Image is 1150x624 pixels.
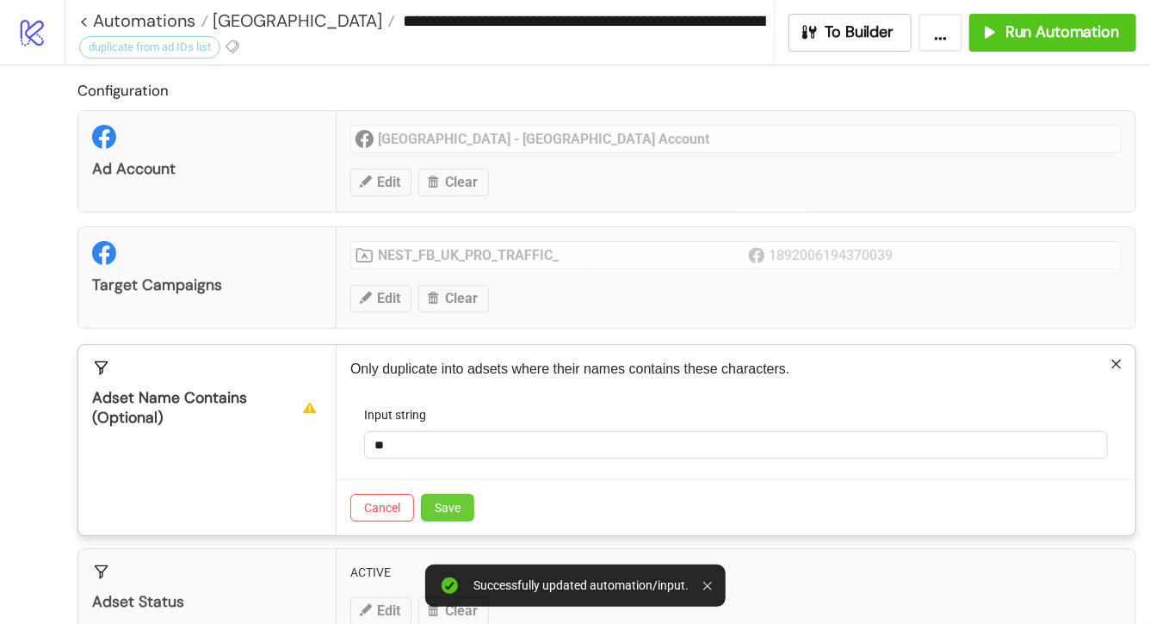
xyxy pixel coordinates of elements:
button: Save [421,494,474,522]
button: Cancel [350,494,414,522]
button: Run Automation [969,14,1136,52]
input: Input string [364,431,1108,459]
span: Run Automation [1005,22,1119,42]
p: Only duplicate into adsets where their names contains these characters. [350,359,1122,380]
span: Cancel [364,501,400,515]
div: duplicate from ad IDs list [79,36,220,59]
h2: Configuration [77,79,1136,102]
span: [GEOGRAPHIC_DATA] [208,9,382,32]
button: ... [918,14,962,52]
span: Save [435,501,461,515]
div: Successfully updated automation/input. [474,578,689,593]
span: To Builder [825,22,894,42]
button: To Builder [788,14,912,52]
a: < Automations [79,12,208,29]
span: close [1110,358,1122,370]
a: [GEOGRAPHIC_DATA] [208,12,395,29]
div: Adset Name contains (optional) [92,388,322,428]
label: Input string [364,405,437,424]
